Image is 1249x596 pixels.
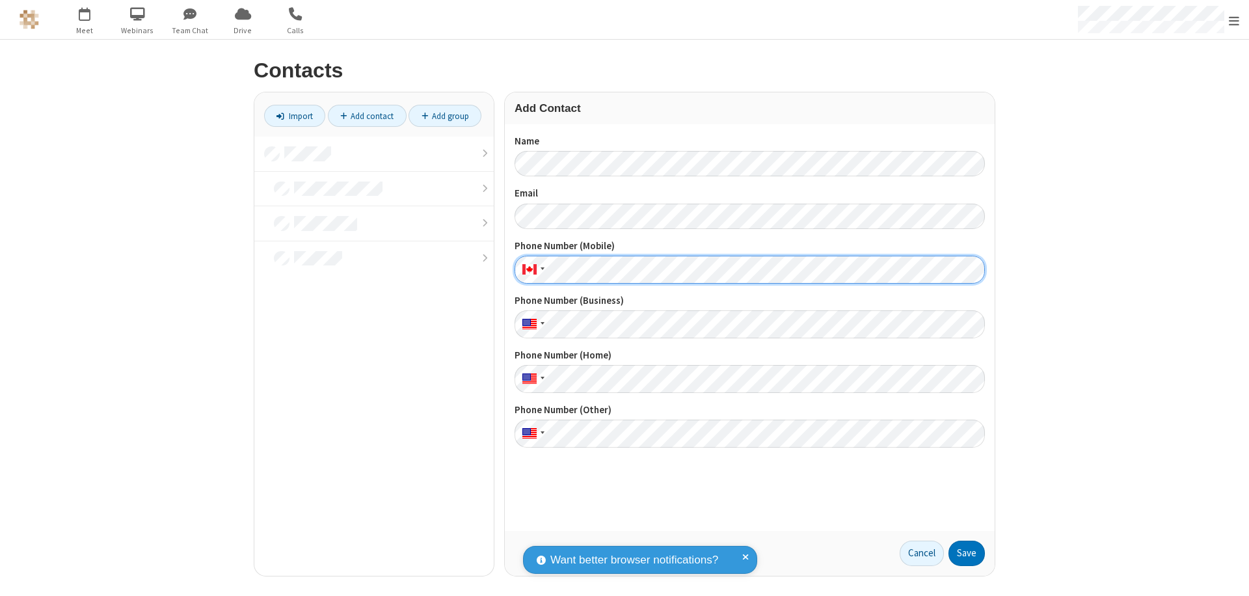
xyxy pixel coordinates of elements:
div: United States: + 1 [515,420,548,448]
h3: Add Contact [515,102,985,115]
h2: Contacts [254,59,995,82]
div: Canada: + 1 [515,256,548,284]
label: Phone Number (Other) [515,403,985,418]
label: Phone Number (Business) [515,293,985,308]
a: Cancel [900,541,944,567]
span: Calls [271,25,320,36]
img: QA Selenium DO NOT DELETE OR CHANGE [20,10,39,29]
span: Webinars [113,25,162,36]
a: Add contact [328,105,407,127]
div: United States: + 1 [515,310,548,338]
a: Import [264,105,325,127]
label: Phone Number (Mobile) [515,239,985,254]
iframe: Chat [1216,562,1239,587]
button: Save [948,541,985,567]
a: Add group [409,105,481,127]
span: Want better browser notifications? [550,552,718,569]
label: Email [515,186,985,201]
label: Name [515,134,985,149]
label: Phone Number (Home) [515,348,985,363]
span: Team Chat [166,25,215,36]
div: United States: + 1 [515,365,548,393]
span: Drive [219,25,267,36]
span: Meet [60,25,109,36]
